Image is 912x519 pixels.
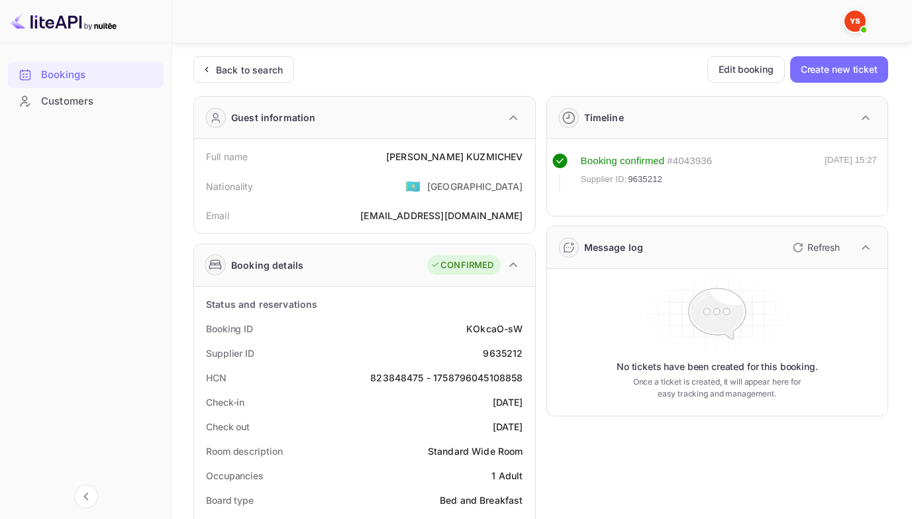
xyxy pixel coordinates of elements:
[493,420,523,434] div: [DATE]
[431,259,493,272] div: CONFIRMED
[667,154,712,169] div: # 4043936
[707,56,785,83] button: Edit booking
[466,322,523,336] div: KOkcaO-sW
[790,56,888,83] button: Create new ticket
[427,179,523,193] div: [GEOGRAPHIC_DATA]
[206,297,317,311] div: Status and reservations
[807,240,840,254] p: Refresh
[825,154,877,192] div: [DATE] 15:27
[206,209,229,222] div: Email
[584,111,624,124] div: Timeline
[8,89,164,115] div: Customers
[483,346,523,360] div: 9635212
[231,258,303,272] div: Booking details
[74,485,98,508] button: Collapse navigation
[785,237,845,258] button: Refresh
[206,395,244,409] div: Check-in
[206,322,253,336] div: Booking ID
[491,469,523,483] div: 1 Adult
[41,68,157,83] div: Bookings
[41,94,157,109] div: Customers
[360,209,523,222] div: [EMAIL_ADDRESS][DOMAIN_NAME]
[206,179,254,193] div: Nationality
[206,371,227,385] div: HCN
[216,63,283,77] div: Back to search
[386,150,523,164] div: [PERSON_NAME] KUZMICHEV
[206,420,250,434] div: Check out
[405,174,421,198] span: United States
[206,150,248,164] div: Full name
[206,493,254,507] div: Board type
[8,89,164,113] a: Customers
[440,493,523,507] div: Bed and Breakfast
[11,11,117,32] img: LiteAPI logo
[493,395,523,409] div: [DATE]
[627,376,808,400] p: Once a ticket is created, it will appear here for easy tracking and management.
[844,11,866,32] img: Yandex Support
[206,346,254,360] div: Supplier ID
[581,173,627,186] span: Supplier ID:
[8,62,164,87] a: Bookings
[206,444,282,458] div: Room description
[628,173,662,186] span: 9635212
[231,111,316,124] div: Guest information
[584,240,644,254] div: Message log
[8,62,164,88] div: Bookings
[581,154,665,169] div: Booking confirmed
[370,371,523,385] div: 823848475 - 1758796045108858
[206,469,264,483] div: Occupancies
[428,444,523,458] div: Standard Wide Room
[617,360,818,373] p: No tickets have been created for this booking.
